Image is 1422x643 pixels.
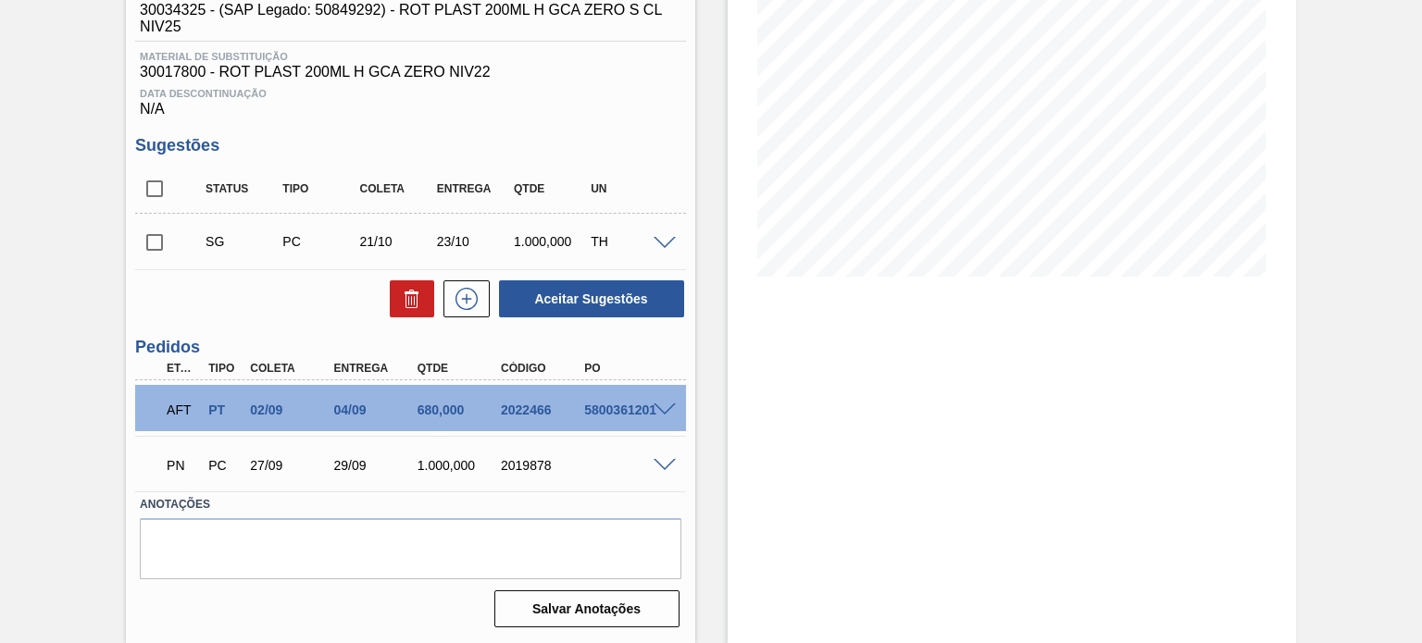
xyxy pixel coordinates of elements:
div: Aceitar Sugestões [490,278,686,319]
div: Pedido de Transferência [204,402,245,417]
div: Tipo [204,362,245,375]
div: Coleta [245,362,337,375]
div: 5800361201 [580,402,671,417]
span: 30034325 - (SAP Legado: 50849292) - ROT PLAST 200ML H GCA ZERO S CL NIV25 [140,2,690,35]
div: Nova sugestão [434,280,490,317]
div: PO [580,362,671,375]
div: 29/09/2025 [330,458,421,473]
span: 30017800 - ROT PLAST 200ML H GCA ZERO NIV22 [140,64,680,80]
div: N/A [135,80,685,117]
div: TH [586,234,670,249]
div: Entrega [432,182,517,195]
div: Qtde [413,362,505,375]
div: UN [586,182,670,195]
div: 2019878 [496,458,588,473]
div: Coleta [355,182,440,195]
div: 23/10/2025 [432,234,517,249]
div: Sugestão Criada [201,234,285,249]
div: Excluir Sugestões [380,280,434,317]
div: 02/09/2025 [245,402,337,417]
div: Entrega [330,362,421,375]
div: 680,000 [413,402,505,417]
div: Pedido em Negociação [162,445,204,486]
div: Pedido de Compra [204,458,245,473]
div: 1.000,000 [413,458,505,473]
div: Aguardando Fornecimento [162,390,204,430]
div: Tipo [278,182,362,195]
div: Status [201,182,285,195]
div: Código [496,362,588,375]
div: Etapa [162,362,204,375]
label: Anotações [140,491,680,518]
button: Aceitar Sugestões [499,280,684,317]
p: AFT [167,402,199,417]
div: 04/09/2025 [330,402,421,417]
div: 2022466 [496,402,588,417]
div: 21/10/2025 [355,234,440,249]
h3: Sugestões [135,136,685,155]
h3: Pedidos [135,338,685,357]
span: Data Descontinuação [140,88,680,99]
div: Pedido de Compra [278,234,362,249]
span: Material de Substituição [140,51,680,62]
p: PN [167,458,199,473]
div: Qtde [509,182,593,195]
button: Salvar Anotações [494,590,680,627]
div: 27/09/2025 [245,458,337,473]
div: 1.000,000 [509,234,593,249]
